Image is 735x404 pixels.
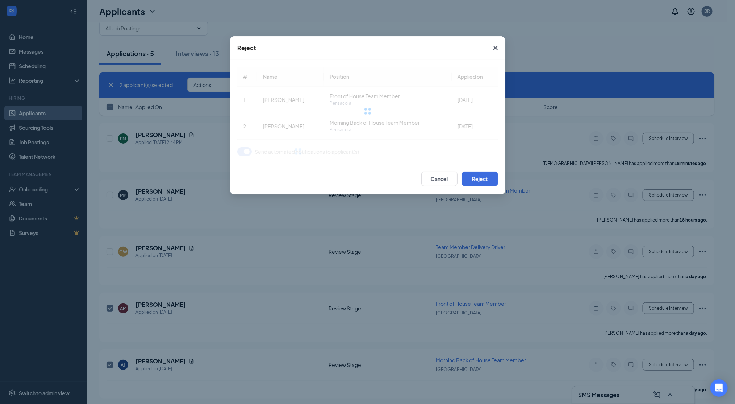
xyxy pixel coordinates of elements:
div: Open Intercom Messenger [710,379,728,397]
div: Reject [237,44,256,52]
button: Reject [462,172,498,186]
button: Close [486,36,505,59]
svg: Cross [491,44,500,52]
button: Cancel [421,172,458,186]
